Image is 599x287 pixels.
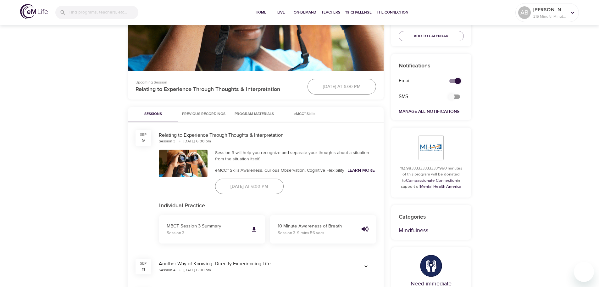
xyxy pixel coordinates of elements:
[184,267,211,273] div: [DATE] 6:00 pm
[159,202,376,210] p: Individual Practice
[140,261,147,266] div: Sep
[321,9,340,16] span: Teachers
[414,33,448,39] span: Add to Calendar
[215,150,376,162] div: Session 3 will help you recognize and separate your thoughts about a situation from the situation...
[167,230,246,236] p: Session 3
[142,137,145,144] div: 9
[395,89,442,104] div: SMS
[167,223,246,230] p: MBCT Session 3 Summary
[420,255,442,277] img: hands.png
[253,9,269,16] span: Home
[399,165,464,190] p: 112.98333333333333/960 minutes of this program will be donated to in support of
[399,226,464,235] p: Mindfulness
[399,31,464,41] button: Add to Calendar
[136,85,300,94] p: Relating to Experience Through Thoughts & Interpretation
[399,109,459,114] a: Manage All Notifications
[184,139,211,144] div: [DATE] 6:00 pm
[294,9,316,16] span: On-Demand
[296,230,324,235] span: · 9 mins 56 secs
[159,139,175,144] div: Session 3
[159,267,175,273] div: Session 4
[533,14,567,19] p: 215 Mindful Minutes
[136,79,300,85] p: Upcoming Session
[377,9,408,16] span: The Connection
[140,132,147,137] div: Sep
[159,132,376,139] div: Relating to Experience Through Thoughts & Interpretation
[182,111,225,118] span: Previous Recordings
[399,61,464,70] p: Notifications
[132,111,175,118] span: Sessions
[283,111,326,118] span: eMCC™ Skills
[69,6,138,19] input: Find programs, teachers, etc...
[395,73,442,88] div: Email
[233,111,276,118] span: Program Materials
[159,260,348,267] div: Another Way of Knowing: Directly Experiencing Life
[159,215,265,244] a: MBCT Session 3 SummarySession 3
[270,215,376,244] button: 10 Minute Awareness of BreathSession 3 ·9 mins 56 secs
[274,9,289,16] span: Live
[533,6,567,14] p: [PERSON_NAME]
[345,9,372,16] span: 1% Challenge
[142,266,145,273] div: 11
[215,168,344,173] span: eMCC™ Skills: Awareness, Curious Observation, Cognitive Flexibility
[399,213,464,221] p: Categories
[406,178,457,183] a: Compassionate Connection
[347,168,375,173] a: Learn More
[518,6,531,19] div: AB
[574,262,594,282] iframe: Button to launch messaging window
[420,184,461,189] a: Mental Health America
[278,230,357,236] p: Session 3
[20,4,48,19] img: logo
[278,223,357,230] p: 10 Minute Awareness of Breath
